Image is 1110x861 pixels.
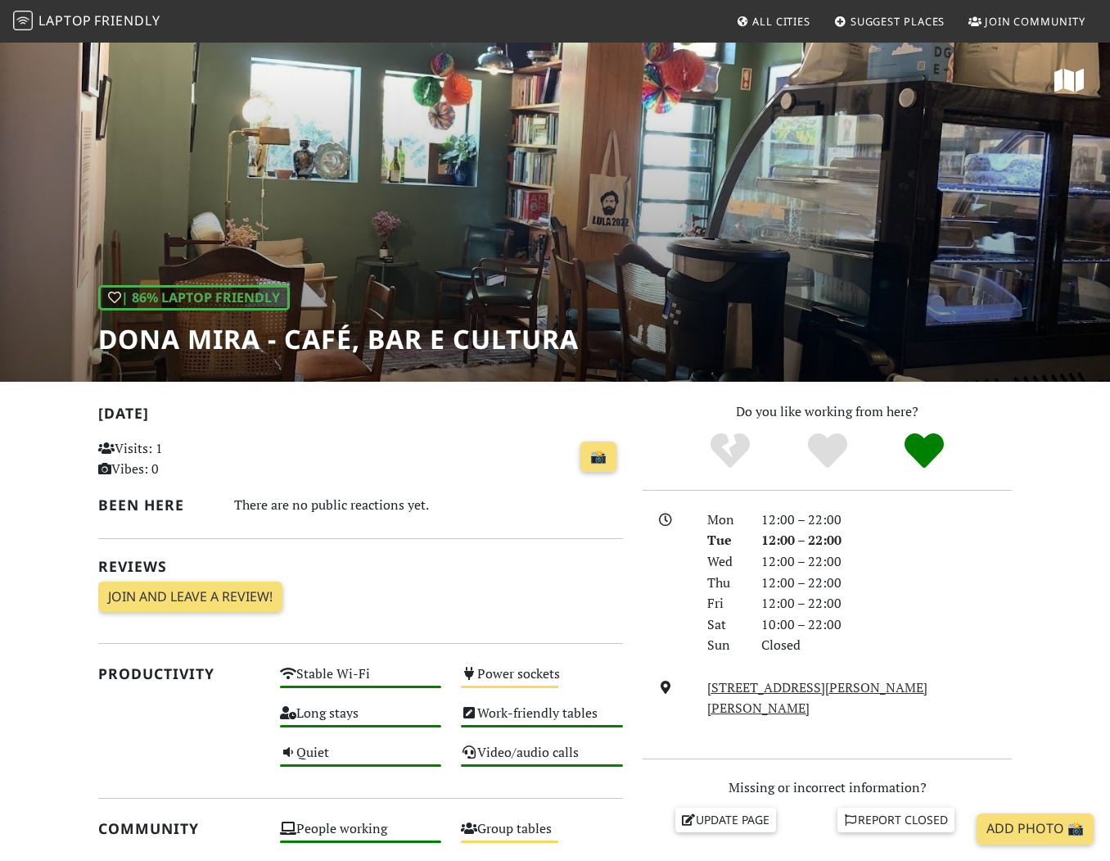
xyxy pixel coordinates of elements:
[270,662,452,701] div: Stable Wi-Fi
[697,510,751,531] div: Mon
[837,808,955,832] a: Report closed
[98,324,579,355] h1: Dona Mira - Café, Bar e Cultura
[643,401,1012,423] p: Do you like working from here?
[876,431,973,472] div: Definitely!
[751,614,1022,636] div: 10:00 – 22:00
[98,665,260,682] h2: Productivity
[98,496,214,514] h2: Been here
[985,14,1085,29] span: Join Community
[697,635,751,656] div: Sun
[778,431,876,472] div: Yes
[697,551,751,573] div: Wed
[98,438,260,480] p: Visits: 1 Vibes: 0
[977,813,1094,845] a: Add Photo 📸
[38,11,92,29] span: Laptop
[752,14,810,29] span: All Cities
[13,7,160,36] a: LaptopFriendly LaptopFriendly
[98,820,260,837] h2: Community
[94,11,160,29] span: Friendly
[697,530,751,551] div: Tue
[451,701,633,741] div: Work-friendly tables
[451,662,633,701] div: Power sockets
[697,614,751,636] div: Sat
[98,285,290,311] div: | 86% Laptop Friendly
[751,593,1022,614] div: 12:00 – 22:00
[13,11,33,30] img: LaptopFriendly
[751,573,1022,594] div: 12:00 – 22:00
[643,777,1012,799] p: Missing or incorrect information?
[697,573,751,594] div: Thu
[751,635,1022,656] div: Closed
[98,558,623,575] h2: Reviews
[98,582,282,613] a: Join and leave a review!
[580,442,616,473] a: 📸
[851,14,945,29] span: Suggest Places
[234,493,623,517] div: There are no public reactions yet.
[270,741,452,780] div: Quiet
[98,405,623,428] h2: [DATE]
[751,551,1022,573] div: 12:00 – 22:00
[270,701,452,741] div: Long stays
[681,431,778,472] div: No
[751,530,1022,551] div: 12:00 – 22:00
[828,7,952,36] a: Suggest Places
[729,7,817,36] a: All Cities
[707,678,927,718] a: [STREET_ADDRESS][PERSON_NAME][PERSON_NAME]
[751,510,1022,531] div: 12:00 – 22:00
[675,808,777,832] a: Update page
[962,7,1092,36] a: Join Community
[270,817,452,856] div: People working
[451,741,633,780] div: Video/audio calls
[697,593,751,614] div: Fri
[451,817,633,856] div: Group tables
